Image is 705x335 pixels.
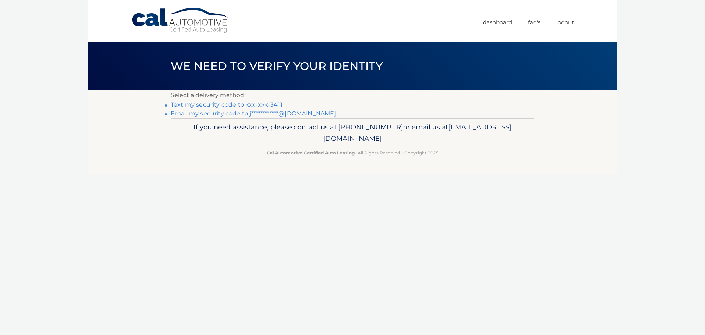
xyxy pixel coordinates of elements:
a: FAQ's [528,16,540,28]
a: Dashboard [483,16,512,28]
span: [PHONE_NUMBER] [338,123,403,131]
p: - All Rights Reserved - Copyright 2025 [176,149,529,157]
span: We need to verify your identity [171,59,383,73]
strong: Cal Automotive Certified Auto Leasing [267,150,355,156]
a: Text my security code to xxx-xxx-3411 [171,101,282,108]
p: Select a delivery method: [171,90,534,100]
a: Logout [556,16,574,28]
p: If you need assistance, please contact us at: or email us at [176,121,529,145]
a: Cal Automotive [131,7,230,33]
